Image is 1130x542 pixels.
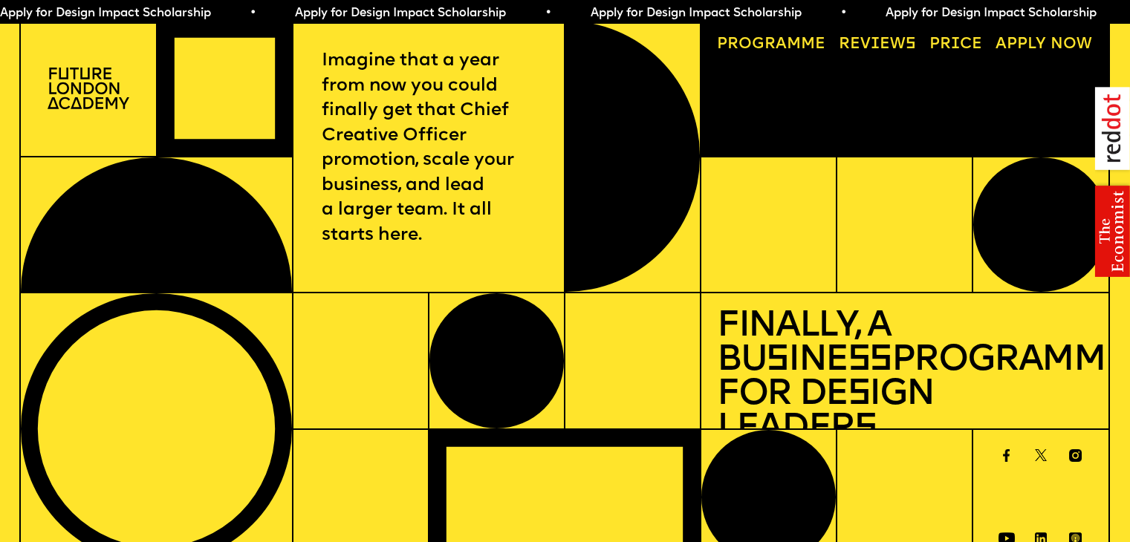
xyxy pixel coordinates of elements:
a: Price [922,29,990,60]
a: Reviews [831,29,924,60]
span: s [766,342,788,379]
h1: Finally, a Bu ine Programme for De ign Leader [717,310,1092,447]
a: Apply now [988,29,1100,60]
span: A [996,36,1007,52]
span: s [848,376,870,413]
span: • [840,7,847,19]
span: ss [848,342,892,379]
span: • [545,7,551,19]
p: Imagine that a year from now you could finally get that Chief Creative Officer promotion, scale y... [322,49,536,248]
span: a [776,36,787,52]
span: • [250,7,256,19]
a: Programme [710,29,834,60]
span: s [854,411,877,447]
